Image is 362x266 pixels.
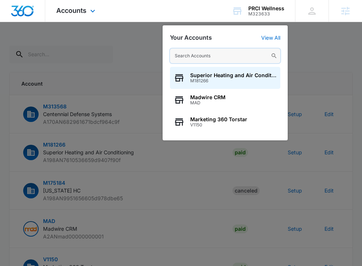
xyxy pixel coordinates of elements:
span: Accounts [56,7,86,14]
span: Madwire CRM [190,94,226,100]
div: account id [248,11,284,17]
button: Madwire CRMMAD [170,89,280,111]
span: Superior Heating and Air Conditioning [190,72,277,78]
span: V1150 [190,122,247,127]
span: MAD [190,100,226,105]
span: Marketing 360 Torstar [190,116,247,122]
a: View All [261,35,280,41]
button: Marketing 360 TorstarV1150 [170,111,280,133]
div: account name [248,6,284,11]
span: M181266 [190,78,277,83]
h2: Your Accounts [170,34,212,41]
button: Superior Heating and Air ConditioningM181266 [170,67,280,89]
input: Search Accounts [170,48,280,63]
